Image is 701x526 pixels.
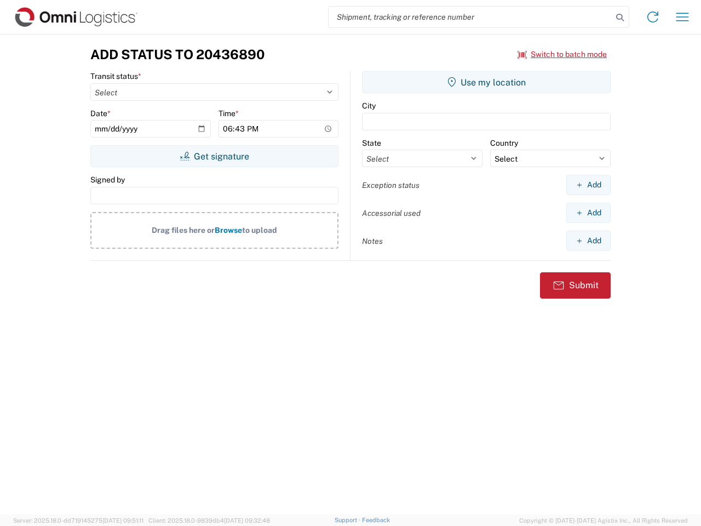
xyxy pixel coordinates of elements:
[490,138,518,148] label: Country
[362,71,611,93] button: Use my location
[148,517,270,524] span: Client: 2025.18.0-9839db4
[518,45,607,64] button: Switch to batch mode
[90,47,265,62] h3: Add Status to 20436890
[566,203,611,223] button: Add
[362,517,390,523] a: Feedback
[90,175,125,185] label: Signed by
[329,7,612,27] input: Shipment, tracking or reference number
[242,226,277,235] span: to upload
[362,180,420,190] label: Exception status
[152,226,215,235] span: Drag files here or
[362,236,383,246] label: Notes
[540,272,611,299] button: Submit
[215,226,242,235] span: Browse
[362,101,376,111] label: City
[566,175,611,195] button: Add
[362,208,421,218] label: Accessorial used
[566,231,611,251] button: Add
[90,145,338,167] button: Get signature
[219,108,239,118] label: Time
[90,108,111,118] label: Date
[90,71,141,81] label: Transit status
[519,516,688,525] span: Copyright © [DATE]-[DATE] Agistix Inc., All Rights Reserved
[362,138,381,148] label: State
[335,517,362,523] a: Support
[13,517,143,524] span: Server: 2025.18.0-dd719145275
[224,517,270,524] span: [DATE] 09:32:48
[102,517,143,524] span: [DATE] 09:51:11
